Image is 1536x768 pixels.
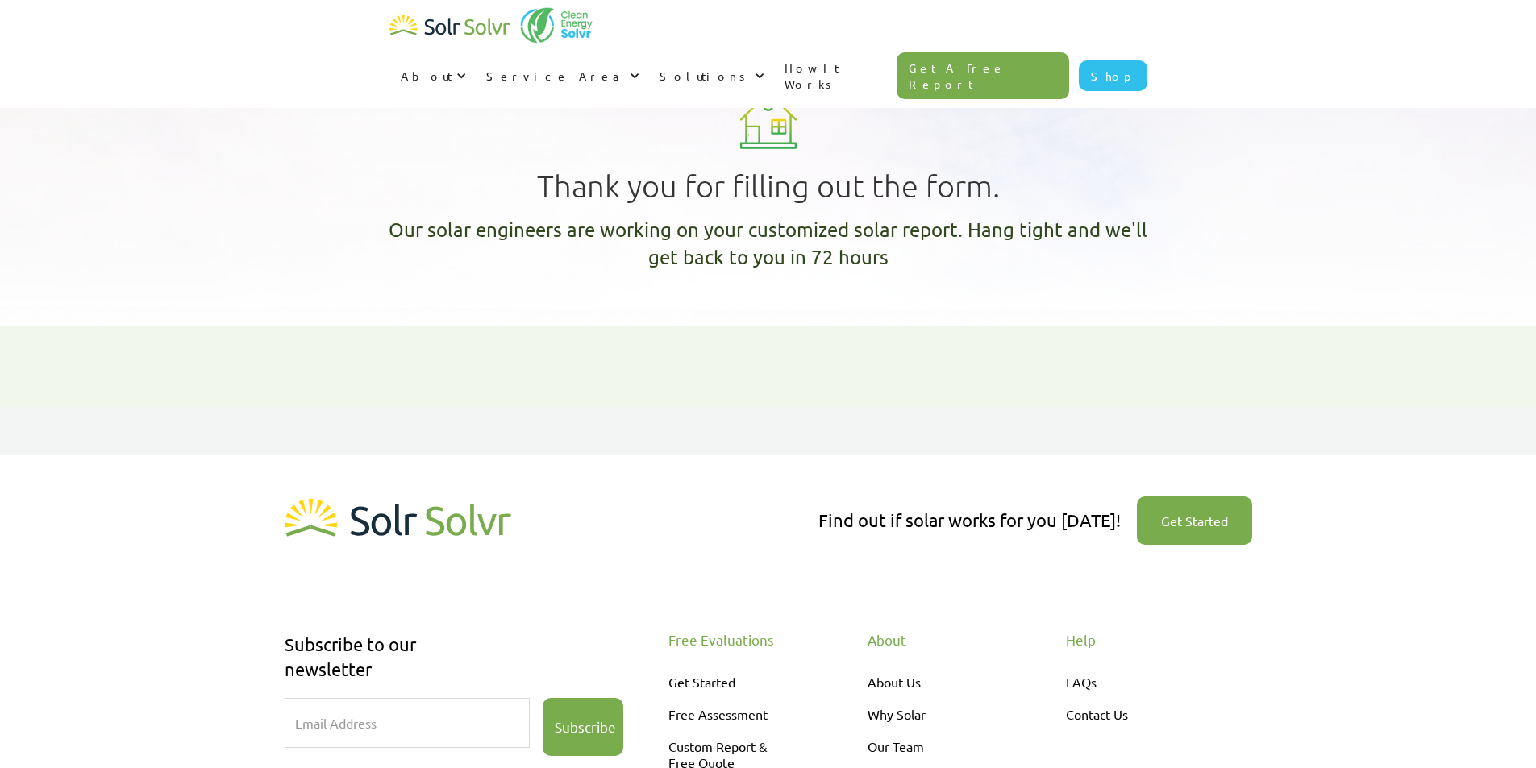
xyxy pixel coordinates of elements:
[389,52,475,100] div: About
[668,632,822,648] div: Free Evaluations
[543,698,624,756] input: Subscribe
[818,508,1121,533] div: Find out if solar works for you [DATE]!
[660,68,751,84] div: Solutions
[285,698,530,748] input: Email Address
[868,632,1021,648] div: About
[1137,496,1252,545] a: Get Started
[1079,60,1147,91] a: Shop
[868,698,1005,730] a: Why Solar
[773,44,897,108] a: How It Works
[648,52,773,100] div: Solutions
[897,52,1069,99] a: Get A Free Report
[668,698,805,730] a: Free Assessment
[385,216,1152,270] h1: Our solar engineers are working on your customized solar report. Hang tight and we'll get back to...
[868,730,1005,762] a: Our Team
[868,666,1005,698] a: About Us
[537,168,1000,204] h1: Thank you for filling out the form.
[475,52,648,100] div: Service Area
[486,68,626,84] div: Service Area
[401,68,452,84] div: About
[285,632,608,682] div: Subscribe to our newsletter
[1066,666,1203,698] a: FAQs
[1066,632,1219,648] div: Help
[668,666,805,698] a: Get Started
[1066,698,1203,730] a: Contact Us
